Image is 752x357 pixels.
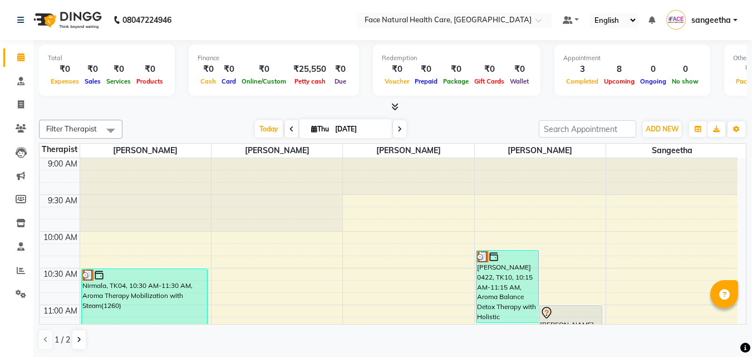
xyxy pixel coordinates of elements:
iframe: chat widget [705,312,741,346]
div: Nirmala, TK04, 10:30 AM-11:30 AM, Aroma Therapy Mobilization with Steam(1260) [82,269,208,341]
span: Wallet [507,77,532,85]
span: sangeetha [691,14,731,26]
div: 9:30 AM [46,195,80,207]
span: Prepaid [412,77,440,85]
div: Finance [198,53,350,63]
span: [PERSON_NAME] [212,144,342,158]
div: Redemption [382,53,532,63]
div: ₹0 [82,63,104,76]
div: ₹0 [48,63,82,76]
input: 2025-09-04 [332,121,387,138]
b: 08047224946 [122,4,171,36]
button: ADD NEW [643,121,681,137]
div: ₹0 [239,63,289,76]
div: ₹0 [134,63,166,76]
div: ₹25,550 [289,63,331,76]
span: No show [669,77,701,85]
img: logo [28,4,105,36]
div: ₹0 [198,63,219,76]
span: Services [104,77,134,85]
div: ₹0 [471,63,507,76]
div: ₹0 [219,63,239,76]
div: ₹0 [331,63,350,76]
span: Ongoing [637,77,669,85]
img: sangeetha [666,10,686,30]
span: Card [219,77,239,85]
span: Upcoming [601,77,637,85]
div: ₹0 [104,63,134,76]
span: 1 / 2 [55,334,70,346]
div: Appointment [563,53,701,63]
div: 8 [601,63,637,76]
span: Products [134,77,166,85]
span: [PERSON_NAME] [343,144,474,158]
span: ADD NEW [646,125,679,133]
div: ₹0 [507,63,532,76]
div: 0 [637,63,669,76]
div: 11:00 AM [41,305,80,317]
div: [PERSON_NAME] 0422, TK10, 10:15 AM-11:15 AM, Aroma Balance Detox Therapy with Holistic Harmony(19... [476,251,539,322]
span: sangeetha [606,144,738,158]
div: 3 [563,63,601,76]
span: Filter Therapist [46,124,97,133]
div: ₹0 [382,63,412,76]
span: Cash [198,77,219,85]
span: Gift Cards [471,77,507,85]
div: 9:00 AM [46,158,80,170]
span: Petty cash [292,77,328,85]
div: ₹0 [412,63,440,76]
span: Expenses [48,77,82,85]
span: [PERSON_NAME] [475,144,606,158]
span: Sales [82,77,104,85]
span: Voucher [382,77,412,85]
span: Thu [308,125,332,133]
div: ₹0 [440,63,471,76]
div: 10:00 AM [41,232,80,243]
div: Therapist [40,144,80,155]
div: 0 [669,63,701,76]
div: 10:30 AM [41,268,80,280]
span: Today [255,120,283,138]
span: Due [332,77,349,85]
input: Search Appointment [539,120,636,138]
span: Online/Custom [239,77,289,85]
span: Package [440,77,471,85]
span: [PERSON_NAME] [80,144,211,158]
div: Total [48,53,166,63]
span: Completed [563,77,601,85]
